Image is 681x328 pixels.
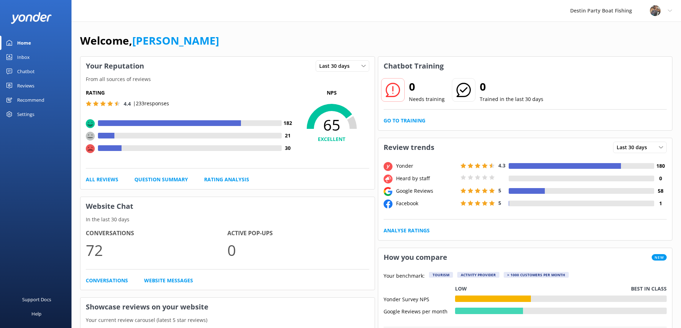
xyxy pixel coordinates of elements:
div: Recommend [17,93,44,107]
span: 4.3 [498,162,505,169]
h4: 30 [282,144,294,152]
h3: Showcase reviews on your website [80,298,375,316]
div: > 1000 customers per month [504,272,569,278]
div: Help [31,307,41,321]
img: yonder-white-logo.png [11,12,52,24]
h3: Chatbot Training [378,57,449,75]
div: Heard by staff [394,175,459,182]
a: Question Summary [134,176,188,183]
p: In the last 30 days [80,216,375,223]
a: All Reviews [86,176,118,183]
span: New [652,254,667,261]
span: 65 [294,116,369,134]
h5: Rating [86,89,294,97]
p: Trained in the last 30 days [480,95,543,103]
a: [PERSON_NAME] [132,33,219,48]
div: Settings [17,107,34,121]
a: Conversations [86,277,128,284]
a: Rating Analysis [204,176,249,183]
span: 5 [498,187,501,194]
div: Yonder Survey NPS [384,296,455,302]
h4: EXCELLENT [294,135,369,143]
p: NPS [294,89,369,97]
img: 250-1666038197.jpg [650,5,661,16]
h4: 1 [654,200,667,207]
a: Website Messages [144,277,193,284]
div: Home [17,36,31,50]
p: Your benchmark: [384,272,425,281]
a: Analyse Ratings [384,227,430,234]
p: Low [455,285,467,293]
span: 5 [498,200,501,206]
div: Google Reviews [394,187,459,195]
h1: Welcome, [80,32,219,49]
h3: Website Chat [80,197,375,216]
p: Your current review carousel (latest 5 star reviews) [80,316,375,324]
p: Needs training [409,95,445,103]
h2: 0 [480,78,543,95]
h4: 0 [654,175,667,182]
h3: Your Reputation [80,57,149,75]
p: Best in class [631,285,667,293]
div: Yonder [394,162,459,170]
div: Activity Provider [457,272,499,278]
a: Go to Training [384,117,425,125]
h4: Active Pop-ups [227,229,369,238]
h4: 180 [654,162,667,170]
p: From all sources of reviews [80,75,375,83]
div: Support Docs [22,292,51,307]
div: Tourism [429,272,453,278]
span: Last 30 days [319,62,354,70]
h3: Review trends [378,138,440,157]
h4: Conversations [86,229,227,238]
span: Last 30 days [617,143,651,151]
p: | 233 responses [133,100,169,107]
h3: How you compare [378,248,453,267]
div: Reviews [17,79,34,93]
div: Inbox [17,50,30,64]
h4: 182 [282,119,294,127]
p: 0 [227,238,369,262]
div: Chatbot [17,64,35,79]
p: 72 [86,238,227,262]
div: Google Reviews per month [384,308,455,314]
h2: 0 [409,78,445,95]
h4: 21 [282,132,294,140]
span: 4.4 [124,100,131,107]
div: Facebook [394,200,459,207]
h4: 58 [654,187,667,195]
